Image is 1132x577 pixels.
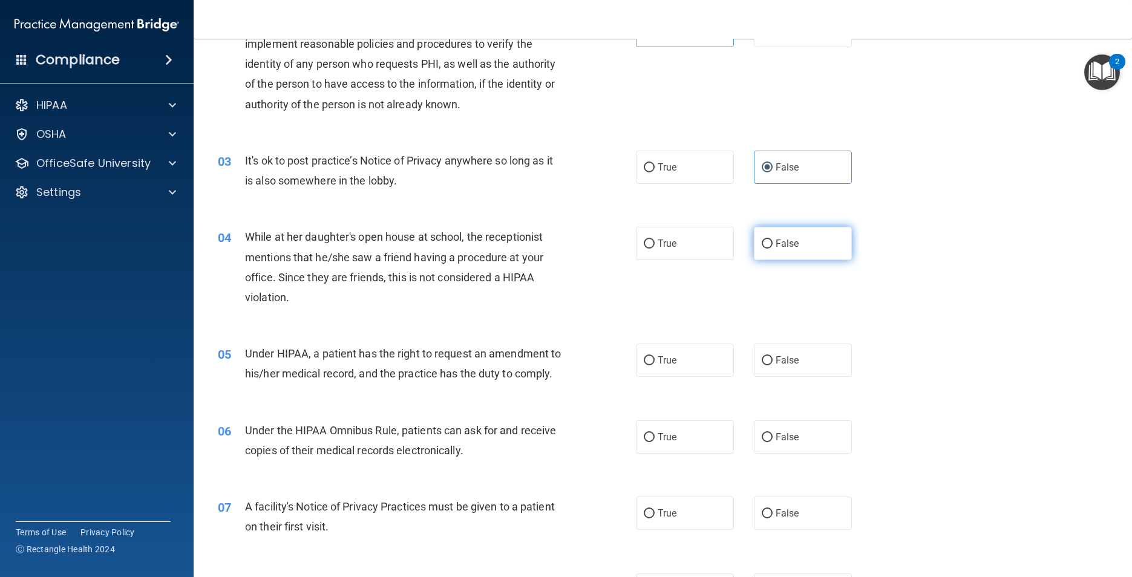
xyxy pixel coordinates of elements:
input: False [762,163,773,172]
span: 05 [218,347,231,362]
img: PMB logo [15,13,179,37]
input: True [644,240,655,249]
span: 06 [218,424,231,438]
h4: Compliance [36,51,120,68]
span: 03 [218,154,231,169]
input: False [762,240,773,249]
span: True [658,507,676,519]
input: False [762,509,773,518]
input: True [644,356,655,365]
input: False [762,433,773,442]
a: Settings [15,185,176,200]
span: 07 [218,500,231,515]
button: Open Resource Center, 2 new notifications [1084,54,1120,90]
span: True [658,354,676,366]
a: OfficeSafe University [15,156,176,171]
span: It's ok to post practice’s Notice of Privacy anywhere so long as it is also somewhere in the lobby. [245,154,553,187]
span: Ⓒ Rectangle Health 2024 [16,543,115,555]
span: False [776,354,799,366]
input: True [644,509,655,518]
span: False [776,431,799,443]
span: A facility's Notice of Privacy Practices must be given to a patient on their first visit. [245,500,555,533]
p: HIPAA [36,98,67,112]
span: False [776,238,799,249]
span: True [658,161,676,173]
span: While at her daughter's open house at school, the receptionist mentions that he/she saw a friend ... [245,230,543,304]
span: True [658,238,676,249]
iframe: Drift Widget Chat Controller [1071,494,1117,540]
input: False [762,356,773,365]
p: OSHA [36,127,67,142]
span: Under the HIPAA Omnibus Rule, patients can ask for and receive copies of their medical records el... [245,424,556,457]
span: 04 [218,230,231,245]
span: False [776,507,799,519]
div: 2 [1115,62,1119,77]
a: OSHA [15,127,176,142]
a: Terms of Use [16,526,66,538]
a: HIPAA [15,98,176,112]
span: False [776,161,799,173]
span: True [658,431,676,443]
input: True [644,163,655,172]
p: OfficeSafe University [36,156,151,171]
span: The Privacy Rule requires covered entities to develop and implement reasonable policies and proce... [245,18,556,111]
a: Privacy Policy [80,526,135,538]
input: True [644,433,655,442]
p: Settings [36,185,81,200]
span: Under HIPAA, a patient has the right to request an amendment to his/her medical record, and the p... [245,347,561,380]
